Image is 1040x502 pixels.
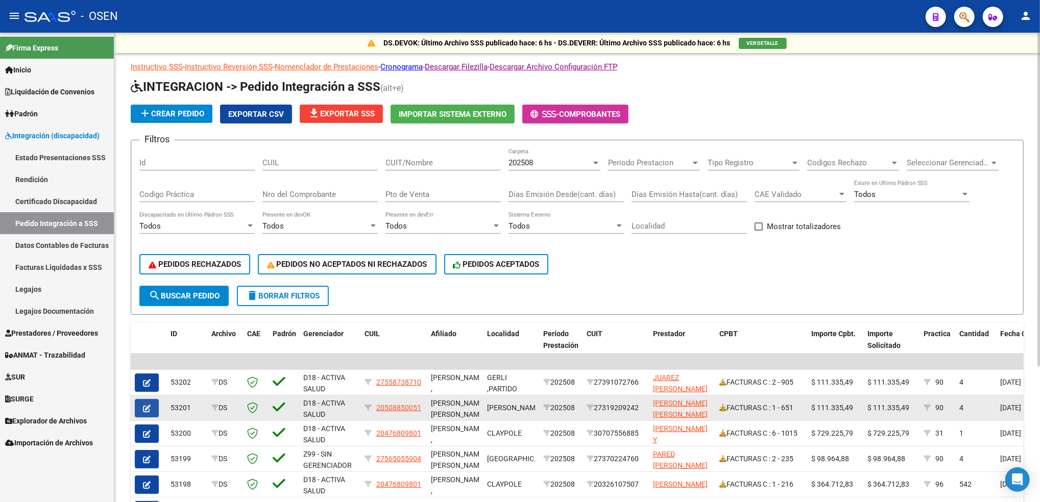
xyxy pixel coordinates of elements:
[303,424,345,444] span: D18 - ACTIVA SALUD
[308,109,375,118] span: Exportar SSS
[139,107,151,119] mat-icon: add
[385,221,407,231] span: Todos
[924,330,951,338] span: Practica
[5,64,31,76] span: Inicio
[935,455,944,463] span: 90
[453,260,540,269] span: PEDIDOS ACEPTADOS
[530,110,559,119] span: -
[959,429,963,437] span: 1
[487,480,522,488] span: CLAYPOLE
[907,158,989,167] span: Seleccionar Gerenciador
[935,378,944,386] span: 90
[5,349,85,361] span: ANMAT - Trazabilidad
[207,323,243,368] datatable-header-cell: Archivo
[1005,467,1030,492] div: Open Intercom Messenger
[719,330,738,338] span: CPBT
[811,429,853,437] span: $ 729.225,79
[431,330,456,338] span: Afiliado
[755,190,837,199] span: CAE Validado
[543,402,578,414] div: 202508
[1000,330,1037,338] span: Fecha Cpbt
[246,291,320,300] span: Borrar Filtros
[139,286,229,306] button: Buscar Pedido
[376,455,421,463] span: 27565055904
[747,40,779,46] span: VER DETALLE
[131,62,183,71] a: Instructivo SSS
[5,42,58,54] span: Firma Express
[863,323,920,368] datatable-header-cell: Importe Solicitado
[5,393,34,405] span: SURGE
[811,455,849,463] span: $ 98.964,88
[149,260,241,269] span: PEDIDOS RECHAZADOS
[811,330,856,338] span: Importe Cpbt.
[8,10,20,22] mat-icon: menu
[171,330,177,338] span: ID
[522,105,628,123] button: -Comprobantes
[269,323,299,368] datatable-header-cell: Padrón
[273,330,296,338] span: Padrón
[653,480,708,488] span: [PERSON_NAME]
[391,105,515,123] button: Importar Sistema Externo
[5,371,25,383] span: SUR
[653,424,708,479] span: [PERSON_NAME] Y [PERSON_NAME] [PERSON_NAME] SH
[131,61,1024,72] p: - - - - -
[959,404,963,412] span: 4
[715,323,807,368] datatable-header-cell: CPBT
[509,158,533,167] span: 202508
[653,330,685,338] span: Prestador
[262,221,284,231] span: Todos
[166,323,207,368] datatable-header-cell: ID
[303,475,345,495] span: D18 - ACTIVA SALUD
[1020,10,1032,22] mat-icon: person
[427,323,483,368] datatable-header-cell: Afiliado
[811,378,853,386] span: $ 111.335,49
[431,450,486,470] span: [PERSON_NAME] [PERSON_NAME]
[487,330,519,338] span: Localidad
[431,399,486,431] span: [PERSON_NAME] [PERSON_NAME] ,
[920,323,955,368] datatable-header-cell: Practica
[1000,455,1021,463] span: [DATE]
[487,373,517,405] span: GERLI ,PARTIDO LANUS
[237,286,329,306] button: Borrar Filtros
[246,289,258,302] mat-icon: delete
[767,220,841,233] span: Mostrar totalizadores
[587,479,645,490] div: 20326107507
[587,453,645,465] div: 27370224760
[299,323,360,368] datatable-header-cell: Gerenciador
[376,378,421,386] span: 27558738710
[258,254,437,274] button: PEDIDOS NO ACEPTADOS NI RECHAZADOS
[719,376,803,388] div: FACTURAS C : 2 - 905
[935,429,944,437] span: 31
[587,376,645,388] div: 27391072766
[487,455,556,463] span: [GEOGRAPHIC_DATA]
[807,158,890,167] span: Codigos Rechazo
[653,450,708,470] span: PARED [PERSON_NAME]
[247,330,260,338] span: CAE
[376,480,421,488] span: 20476809801
[220,105,292,123] button: Exportar CSV
[719,453,803,465] div: FACTURAS C : 2 - 235
[867,429,909,437] span: $ 729.225,79
[867,480,909,488] span: $ 364.712,83
[649,323,715,368] datatable-header-cell: Prestador
[708,158,790,167] span: Tipo Registro
[211,376,239,388] div: DS
[543,453,578,465] div: 202508
[5,415,87,426] span: Explorador de Archivos
[653,373,708,393] span: JUAREZ [PERSON_NAME]
[935,404,944,412] span: 90
[431,475,486,495] span: [PERSON_NAME] ,
[5,108,38,119] span: Padrón
[5,328,98,339] span: Prestadores / Proveedores
[360,323,427,368] datatable-header-cell: CUIL
[303,399,345,419] span: D18 - ACTIVA SALUD
[719,402,803,414] div: FACTURAS C : 1 - 651
[211,428,239,439] div: DS
[543,479,578,490] div: 202508
[300,105,383,123] button: Exportar SSS
[380,83,404,93] span: (alt+e)
[171,453,203,465] div: 53199
[211,330,236,338] span: Archivo
[935,480,944,488] span: 96
[211,402,239,414] div: DS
